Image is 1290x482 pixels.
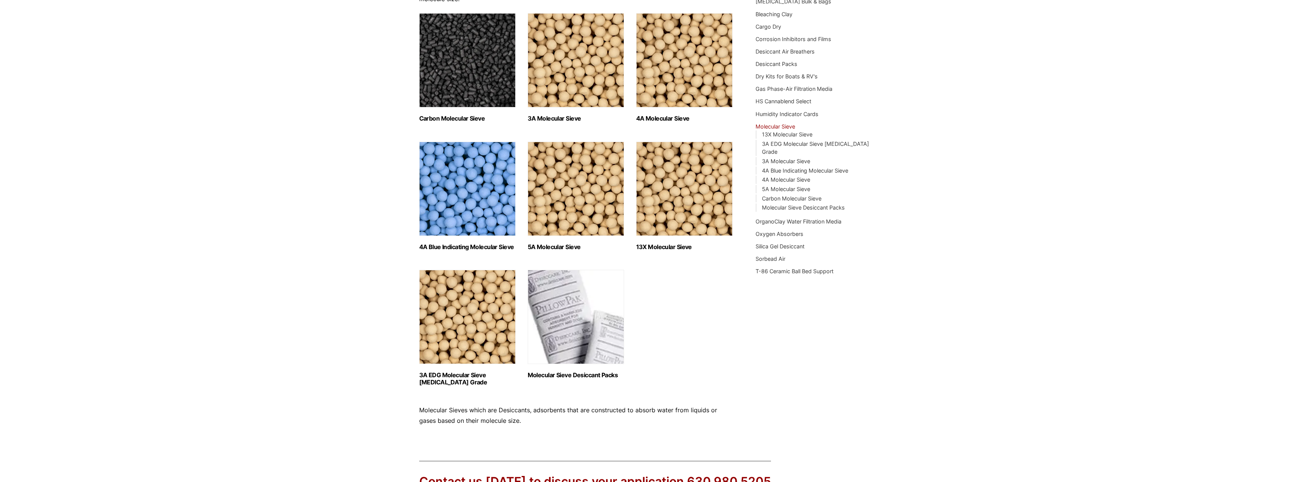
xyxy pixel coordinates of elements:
h2: 3A EDG Molecular Sieve [MEDICAL_DATA] Grade [419,372,516,386]
img: 3A Molecular Sieve [528,13,624,107]
a: OrganoClay Water Filtration Media [756,218,841,225]
a: Sorbead Air [756,256,785,262]
h2: 5A Molecular Sieve [528,243,624,251]
a: Visit product category 4A Molecular Sieve [636,13,733,122]
a: Cargo Dry [756,23,781,30]
h2: 3A Molecular Sieve [528,115,624,122]
a: Visit product category 5A Molecular Sieve [528,142,624,251]
a: Dry Kits for Boats & RV's [756,73,818,80]
img: 4A Blue Indicating Molecular Sieve [419,142,516,236]
a: Visit product category 3A EDG Molecular Sieve Ethanol Grade [419,270,516,386]
a: 4A Molecular Sieve [762,176,810,183]
a: Desiccant Packs [756,61,797,67]
a: 3A Molecular Sieve [762,158,810,164]
img: Carbon Molecular Sieve [419,13,516,107]
img: 4A Molecular Sieve [636,13,733,107]
a: Visit product category Molecular Sieve Desiccant Packs [528,270,624,379]
img: 5A Molecular Sieve [528,142,624,236]
a: Corrosion Inhibitors and Films [756,36,831,42]
a: 5A Molecular Sieve [762,186,810,192]
a: Visit product category Carbon Molecular Sieve [419,13,516,122]
a: Carbon Molecular Sieve [762,195,821,202]
h2: 13X Molecular Sieve [636,243,733,251]
a: Visit product category 13X Molecular Sieve [636,142,733,251]
a: Bleaching Clay [756,11,792,17]
img: 13X Molecular Sieve [636,142,733,236]
a: 13X Molecular Sieve [762,131,812,138]
img: Molecular Sieve Desiccant Packs [528,270,624,364]
a: Humidity Indicator Cards [756,111,818,117]
a: Visit product category 4A Blue Indicating Molecular Sieve [419,142,516,251]
a: T-86 Ceramic Ball Bed Support [756,268,834,274]
a: Oxygen Absorbers [756,231,803,237]
a: 3A EDG Molecular Sieve [MEDICAL_DATA] Grade [762,141,869,155]
a: Molecular Sieve Desiccant Packs [762,204,845,211]
a: HS Cannablend Select [756,98,811,104]
h2: Molecular Sieve Desiccant Packs [528,372,624,379]
h2: 4A Molecular Sieve [636,115,733,122]
a: Visit product category 3A Molecular Sieve [528,13,624,122]
a: Gas Phase-Air Filtration Media [756,86,832,92]
p: Molecular Sieves which are Desiccants, adsorbents that are constructed to absorb water from liqui... [419,405,733,425]
a: Molecular Sieve [756,123,795,130]
a: Desiccant Air Breathers [756,48,815,55]
a: 4A Blue Indicating Molecular Sieve [762,167,848,174]
h2: 4A Blue Indicating Molecular Sieve [419,243,516,251]
img: 3A EDG Molecular Sieve Ethanol Grade [419,270,516,364]
h2: Carbon Molecular Sieve [419,115,516,122]
a: Silica Gel Desiccant [756,243,805,249]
